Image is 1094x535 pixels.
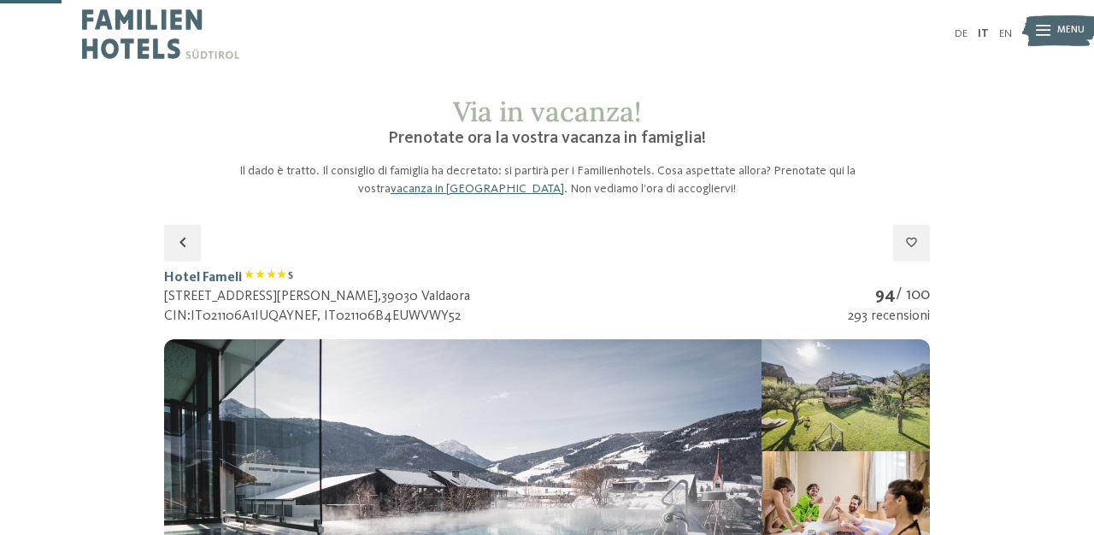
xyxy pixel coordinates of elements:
[1057,24,1085,38] span: Menu
[848,307,930,326] div: 293 recensioni
[893,225,930,262] button: Aggiungi ai preferiti
[244,269,293,287] span: Classificazione: 4 stelle S
[164,287,470,326] div: [STREET_ADDRESS][PERSON_NAME] , 39030 Valdaora CIN: IT021106A1IUQAYNEF, IT021106B4EUWVWY52
[978,28,989,39] a: IT
[164,268,470,287] h1: Hotel Fameli
[762,339,930,451] img: mss_renderimg.php
[453,94,641,129] span: Via in vacanza!
[391,183,564,195] a: vacanza in [GEOGRAPHIC_DATA]
[955,28,968,39] a: DE
[164,225,201,262] button: Torna all’elenco
[288,271,293,281] span: S
[999,28,1012,39] a: EN
[222,162,872,197] p: Il dado è tratto. Il consiglio di famiglia ha decretato: si partirà per i Familienhotels. Cosa as...
[388,130,706,147] span: Prenotate ora la vostra vacanza in famiglia!
[848,284,930,307] div: / 100
[875,286,896,303] strong: 94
